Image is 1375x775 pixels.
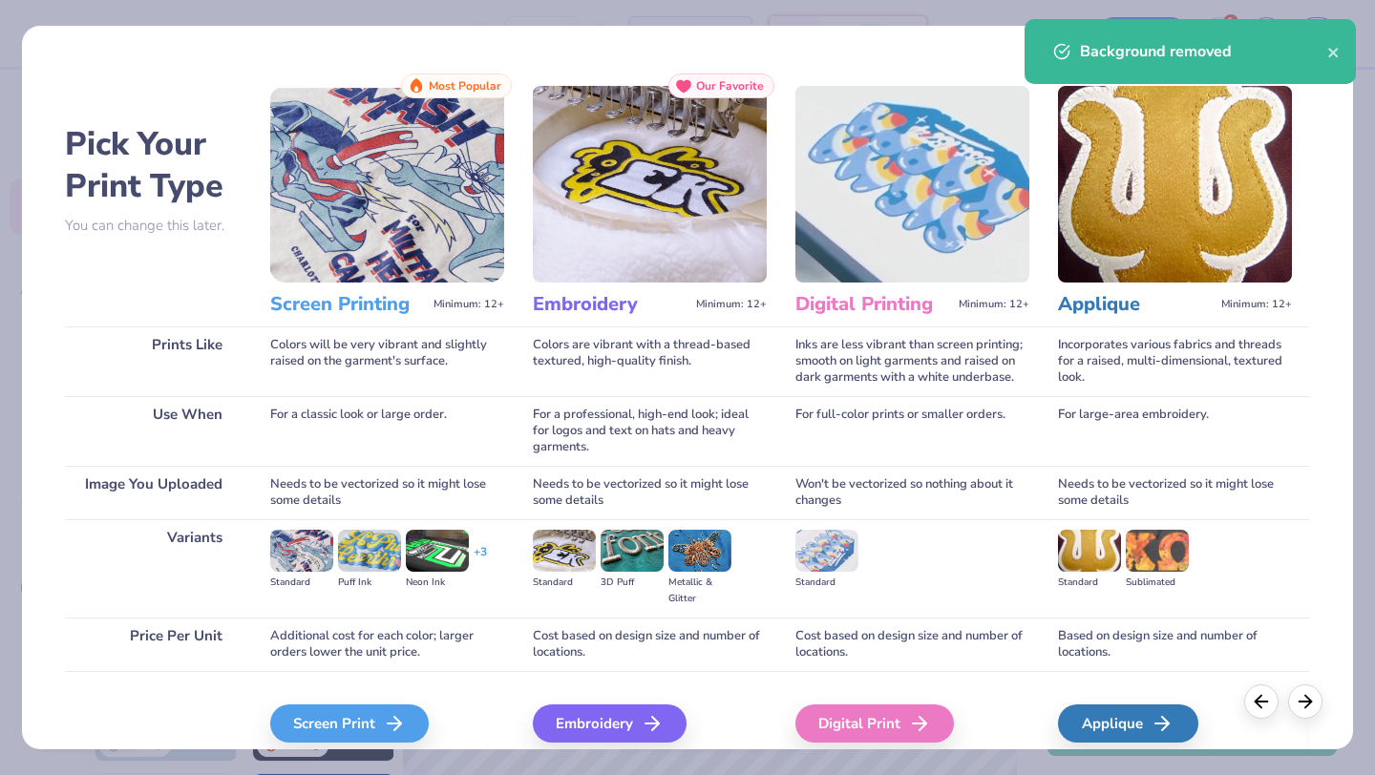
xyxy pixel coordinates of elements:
[533,292,688,317] h3: Embroidery
[270,466,504,519] div: Needs to be vectorized so it might lose some details
[270,530,333,572] img: Standard
[65,218,242,234] p: You can change this later.
[533,530,596,572] img: Standard
[1058,530,1121,572] img: Standard
[795,326,1029,396] div: Inks are less vibrant than screen printing; smooth on light garments and raised on dark garments ...
[795,575,858,591] div: Standard
[668,575,731,607] div: Metallic & Glitter
[1058,746,1292,763] span: We'll vectorize your image.
[1327,40,1341,63] button: close
[270,746,504,763] span: We'll vectorize your image.
[1058,326,1292,396] div: Incorporates various fabrics and threads for a raised, multi-dimensional, textured look.
[65,396,242,466] div: Use When
[533,326,767,396] div: Colors are vibrant with a thread-based textured, high-quality finish.
[668,530,731,572] img: Metallic & Glitter
[533,575,596,591] div: Standard
[533,618,767,671] div: Cost based on design size and number of locations.
[959,298,1029,311] span: Minimum: 12+
[533,704,687,743] div: Embroidery
[270,326,504,396] div: Colors will be very vibrant and slightly raised on the garment's surface.
[1058,466,1292,519] div: Needs to be vectorized so it might lose some details
[795,466,1029,519] div: Won't be vectorized so nothing about it changes
[65,466,242,519] div: Image You Uploaded
[270,704,429,743] div: Screen Print
[270,618,504,671] div: Additional cost for each color; larger orders lower the unit price.
[65,519,242,618] div: Variants
[795,704,954,743] div: Digital Print
[533,396,767,466] div: For a professional, high-end look; ideal for logos and text on hats and heavy garments.
[338,530,401,572] img: Puff Ink
[270,396,504,466] div: For a classic look or large order.
[601,530,664,572] img: 3D Puff
[795,530,858,572] img: Standard
[1058,396,1292,466] div: For large-area embroidery.
[1058,575,1121,591] div: Standard
[533,746,767,763] span: We'll vectorize your image.
[1126,530,1189,572] img: Sublimated
[270,86,504,283] img: Screen Printing
[795,292,951,317] h3: Digital Printing
[601,575,664,591] div: 3D Puff
[1126,575,1189,591] div: Sublimated
[1058,292,1214,317] h3: Applique
[270,575,333,591] div: Standard
[65,618,242,671] div: Price Per Unit
[270,292,426,317] h3: Screen Printing
[696,79,764,93] span: Our Favorite
[1080,40,1327,63] div: Background removed
[533,466,767,519] div: Needs to be vectorized so it might lose some details
[65,326,242,396] div: Prints Like
[1221,298,1292,311] span: Minimum: 12+
[434,298,504,311] span: Minimum: 12+
[406,530,469,572] img: Neon Ink
[795,396,1029,466] div: For full-color prints or smaller orders.
[795,86,1029,283] img: Digital Printing
[429,79,501,93] span: Most Popular
[65,123,242,207] h2: Pick Your Print Type
[795,618,1029,671] div: Cost based on design size and number of locations.
[474,544,487,576] div: + 3
[533,86,767,283] img: Embroidery
[1058,86,1292,283] img: Applique
[1058,704,1198,743] div: Applique
[696,298,767,311] span: Minimum: 12+
[338,575,401,591] div: Puff Ink
[1058,618,1292,671] div: Based on design size and number of locations.
[406,575,469,591] div: Neon Ink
